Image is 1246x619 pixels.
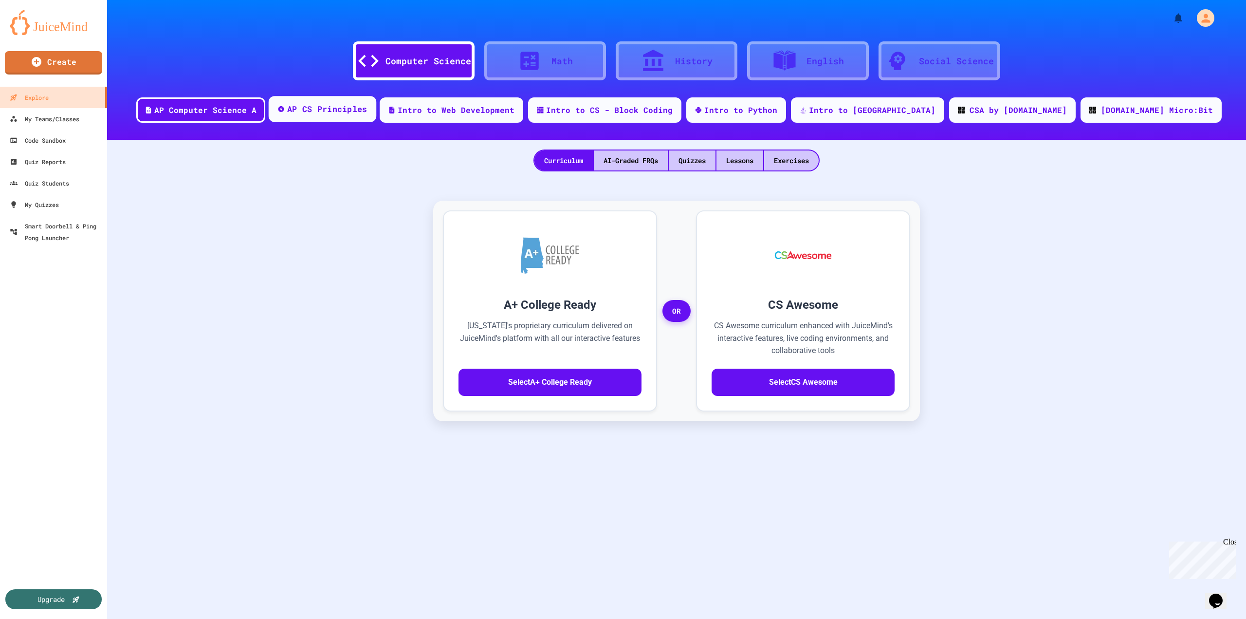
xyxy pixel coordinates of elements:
[1101,104,1213,116] div: [DOMAIN_NAME] Micro:Bit
[1165,538,1236,579] iframe: chat widget
[10,220,103,244] div: Smart Doorbell & Ping Pong Launcher
[704,104,777,116] div: Intro to Python
[10,113,79,125] div: My Teams/Classes
[958,107,965,113] img: CODE_logo_RGB.png
[10,92,49,103] div: Explore
[534,150,593,170] div: Curriculum
[764,150,819,170] div: Exercises
[1187,7,1217,29] div: My Account
[970,104,1067,116] div: CSA by [DOMAIN_NAME]
[806,55,844,68] div: English
[10,134,66,146] div: Code Sandbox
[10,156,66,168] div: Quiz Reports
[287,103,367,115] div: AP CS Principles
[809,104,935,116] div: Intro to [GEOGRAPHIC_DATA]
[4,4,67,62] div: Chat with us now!Close
[458,296,641,314] h3: A+ College Ready
[385,55,471,68] div: Computer Science
[1154,10,1187,26] div: My Notifications
[521,237,579,274] img: A+ College Ready
[458,369,641,396] button: SelectA+ College Ready
[37,594,65,604] div: Upgrade
[10,199,59,210] div: My Quizzes
[919,55,994,68] div: Social Science
[594,150,668,170] div: AI-Graded FRQs
[765,226,842,284] img: CS Awesome
[546,104,673,116] div: Intro to CS - Block Coding
[1089,107,1096,113] img: CODE_logo_RGB.png
[10,10,97,35] img: logo-orange.svg
[675,55,713,68] div: History
[712,369,895,396] button: SelectCS Awesome
[662,300,691,322] span: OR
[458,319,641,357] p: [US_STATE]'s proprietary curriculum delivered on JuiceMind's platform with all our interactive fe...
[154,104,257,116] div: AP Computer Science A
[10,177,69,189] div: Quiz Students
[398,104,514,116] div: Intro to Web Development
[5,51,102,75] a: Create
[712,296,895,314] h3: CS Awesome
[551,55,573,68] div: Math
[712,319,895,357] p: CS Awesome curriculum enhanced with JuiceMind's interactive features, live coding environments, a...
[669,150,715,170] div: Quizzes
[716,150,763,170] div: Lessons
[1205,580,1236,609] iframe: chat widget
